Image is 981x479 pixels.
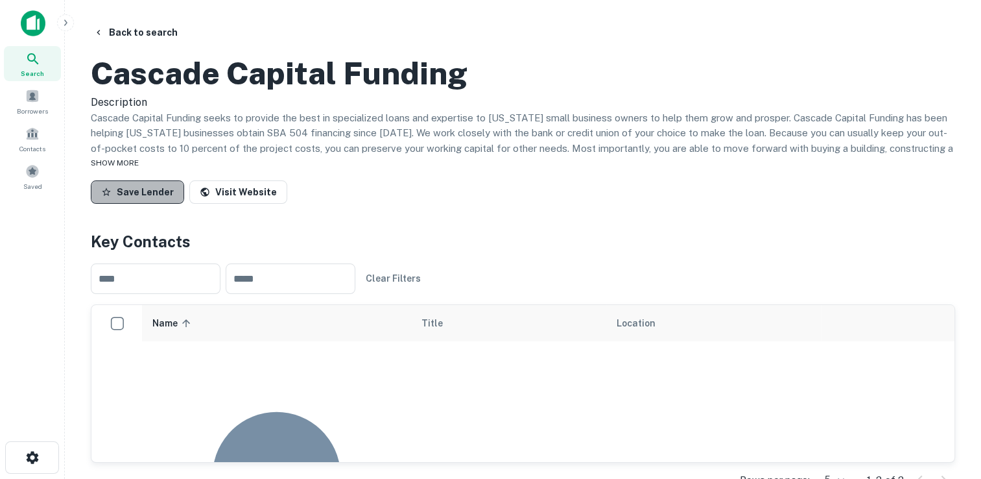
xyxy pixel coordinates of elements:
[91,305,954,462] div: scrollable content
[91,180,184,204] button: Save Lender
[189,180,287,204] a: Visit Website
[21,10,45,36] img: capitalize-icon.png
[360,267,426,290] button: Clear Filters
[411,305,606,341] th: Title
[91,230,955,253] h4: Key Contacts
[21,68,44,79] span: Search
[421,315,460,331] span: Title
[4,159,61,194] a: Saved
[91,158,139,167] span: SHOW MORE
[152,315,195,331] span: Name
[617,315,656,331] span: Location
[91,110,955,171] p: Cascade Capital Funding seeks to provide the best in specialized loans and expertise to [US_STATE...
[606,305,821,341] th: Location
[4,46,61,81] a: Search
[23,181,42,191] span: Saved
[4,121,61,156] a: Contacts
[19,143,45,154] span: Contacts
[88,21,183,44] button: Back to search
[91,55,467,92] h2: Cascade Capital Funding
[916,375,981,437] iframe: Chat Widget
[4,84,61,119] a: Borrowers
[142,305,411,341] th: Name
[17,106,48,116] span: Borrowers
[91,96,147,108] span: Description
